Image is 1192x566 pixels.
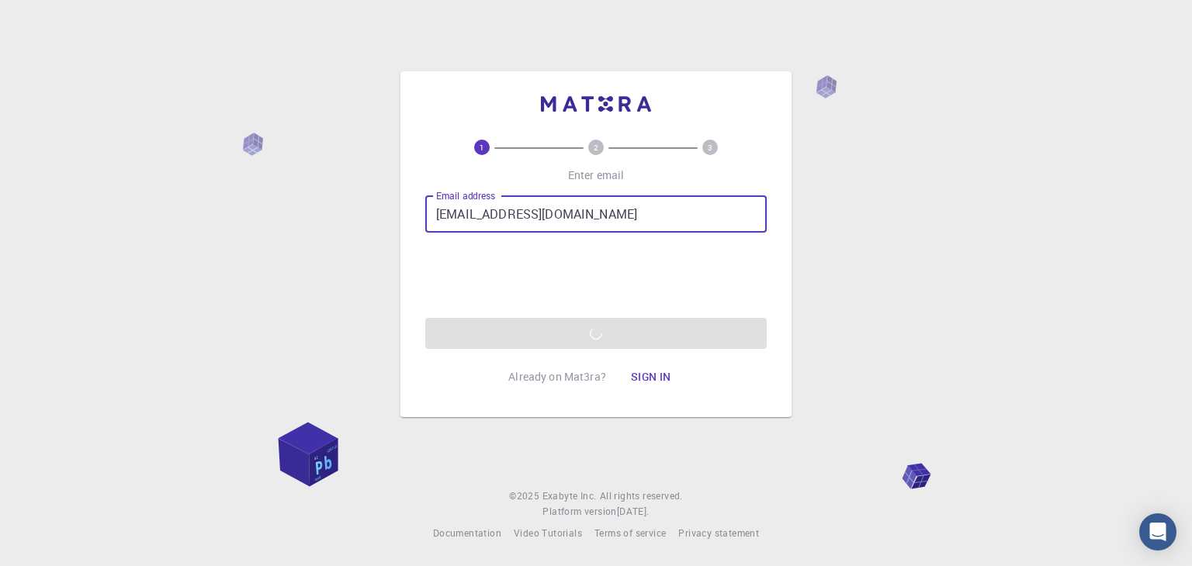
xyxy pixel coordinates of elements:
a: Video Tutorials [514,526,582,541]
a: [DATE]. [617,504,650,519]
text: 1 [480,142,484,153]
text: 3 [708,142,712,153]
span: Exabyte Inc. [542,489,597,502]
a: Privacy statement [678,526,759,541]
span: Documentation [433,526,501,539]
div: Open Intercom Messenger [1139,513,1176,550]
span: Terms of service [594,526,666,539]
span: © 2025 [509,488,542,504]
span: [DATE] . [617,505,650,517]
iframe: reCAPTCHA [478,245,714,305]
span: Video Tutorials [514,526,582,539]
p: Enter email [568,167,625,183]
button: Sign in [619,361,684,392]
span: Privacy statement [678,526,759,539]
a: Terms of service [594,526,666,541]
a: Documentation [433,526,501,541]
p: Already on Mat3ra? [508,369,606,385]
text: 2 [594,142,598,153]
label: Email address [436,189,495,202]
span: Platform version [542,504,616,519]
a: Exabyte Inc. [542,488,597,504]
span: All rights reserved. [600,488,683,504]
